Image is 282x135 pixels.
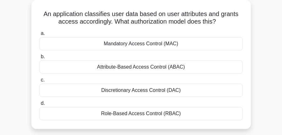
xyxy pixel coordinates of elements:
[41,77,45,82] span: c.
[40,37,243,50] div: Mandatory Access Control (MAC)
[41,100,45,106] span: d.
[40,60,243,74] div: Attribute-Based Access Control (ABAC)
[39,10,243,26] h5: An application classifies user data based on user attributes and grants access accordingly. What ...
[41,31,45,36] span: a.
[40,84,243,97] div: Discretionary Access Control (DAC)
[40,107,243,120] div: Role-Based Access Control (RBAC)
[41,54,45,59] span: b.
